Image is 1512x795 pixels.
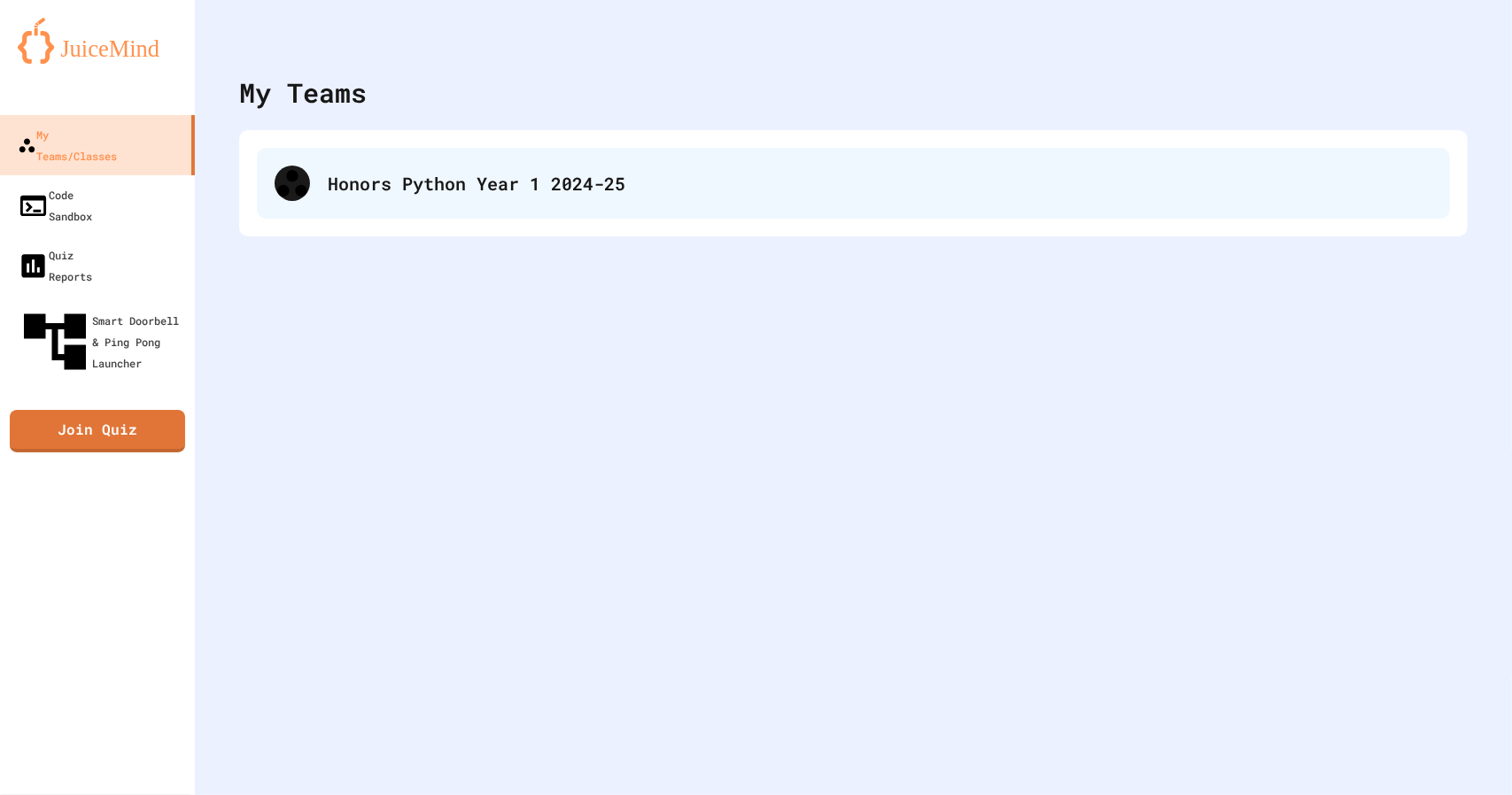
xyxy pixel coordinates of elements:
img: logo-orange.svg [18,18,177,64]
div: Honors Python Year 1 2024-25 [257,148,1450,219]
div: Smart Doorbell & Ping Pong Launcher [18,305,188,379]
div: Code Sandbox [18,184,92,227]
div: My Teams/Classes [18,124,117,166]
div: Quiz Reports [18,244,92,287]
div: Honors Python Year 1 2024-25 [328,170,1432,197]
a: Join Quiz [10,410,185,452]
div: My Teams [239,73,367,112]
